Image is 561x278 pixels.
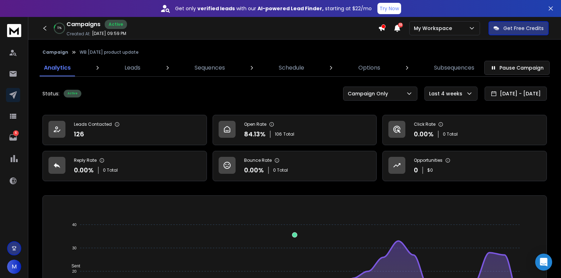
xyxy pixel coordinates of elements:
p: 0.00 % [74,165,94,175]
p: Analytics [44,64,71,72]
button: [DATE] - [DATE] [485,87,547,101]
p: 0 Total [103,167,118,173]
a: Schedule [274,59,308,76]
p: 84.13 % [244,129,266,139]
span: 10 [398,23,403,28]
button: Get Free Credits [488,21,549,35]
tspan: 20 [72,269,76,273]
p: 0 [414,165,418,175]
button: M [7,260,21,274]
p: Click Rate [414,122,435,127]
div: Active [64,90,81,97]
a: Subsequences [430,59,479,76]
p: WB [DATE] product update [80,49,139,55]
p: Bounce Rate [244,158,272,163]
strong: AI-powered Lead Finder, [258,5,324,12]
span: 106 [275,131,282,137]
p: Options [358,64,380,72]
p: [DATE] 09:59 PM [92,31,126,36]
p: Subsequences [434,64,474,72]
a: Click Rate0.00%0 Total [382,115,547,145]
p: 0.00 % [244,165,264,175]
p: 0 Total [273,167,288,173]
a: Opportunities0$0 [382,151,547,181]
p: Get only with our starting at $22/mo [175,5,372,12]
button: Pause Campaign [484,61,550,75]
span: Total [283,131,294,137]
p: 6 [13,130,19,136]
p: Try Now [380,5,399,12]
button: Campaign [42,49,68,55]
span: Sent [66,264,80,268]
p: 0 Total [443,131,458,137]
img: logo [7,24,21,37]
a: Open Rate84.13%106Total [213,115,377,145]
tspan: 40 [72,223,76,227]
p: Last 4 weeks [429,90,465,97]
p: Created At: [66,31,91,37]
p: Leads Contacted [74,122,112,127]
a: Sequences [190,59,229,76]
div: Open Intercom Messenger [535,254,552,271]
h1: Campaigns [66,20,100,29]
p: 11 % [57,26,62,30]
p: 126 [74,129,84,139]
button: Try Now [377,3,401,14]
a: 6 [6,130,20,144]
tspan: 30 [72,246,76,250]
p: 0.00 % [414,129,434,139]
p: $ 0 [427,167,433,173]
a: Bounce Rate0.00%0 Total [213,151,377,181]
p: Open Rate [244,122,266,127]
p: Campaign Only [348,90,391,97]
p: My Workspace [414,25,455,32]
a: Leads Contacted126 [42,115,207,145]
p: Status: [42,90,59,97]
a: Leads [120,59,145,76]
p: Get Free Credits [503,25,544,32]
strong: verified leads [197,5,235,12]
p: Sequences [195,64,225,72]
p: Leads [125,64,140,72]
p: Schedule [279,64,304,72]
a: Options [354,59,384,76]
p: Opportunities [414,158,443,163]
a: Reply Rate0.00%0 Total [42,151,207,181]
a: Analytics [40,59,75,76]
div: Active [105,20,127,29]
p: Reply Rate [74,158,97,163]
